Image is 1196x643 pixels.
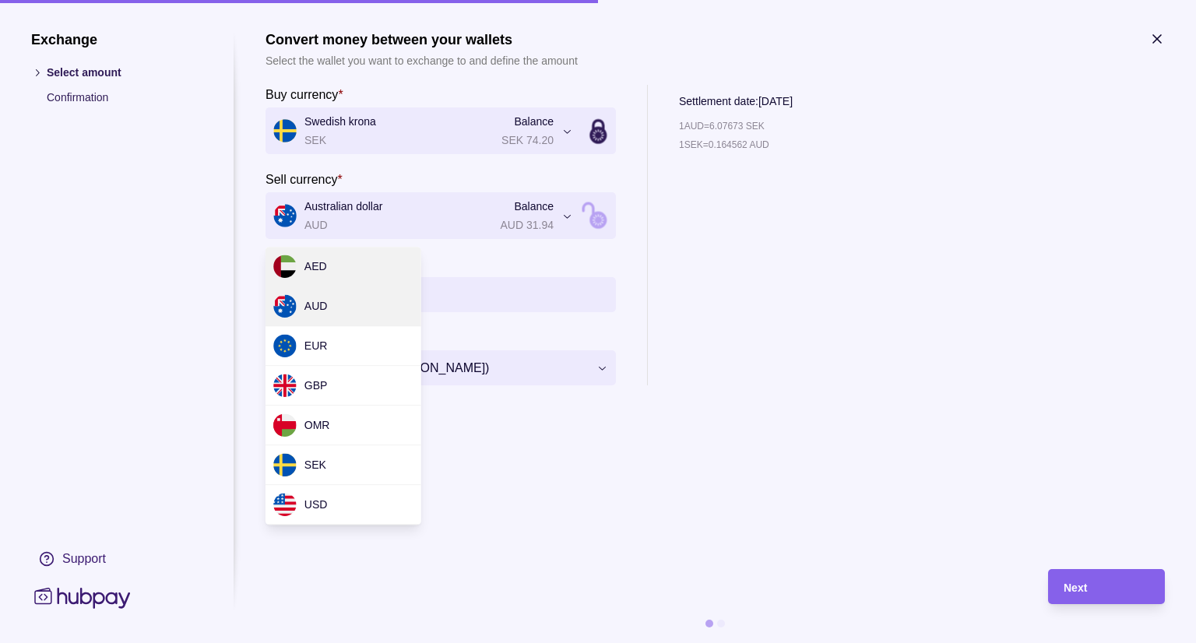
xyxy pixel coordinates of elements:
[304,459,326,471] span: SEK
[304,300,328,312] span: AUD
[273,334,297,357] img: eu
[273,493,297,516] img: us
[304,339,328,352] span: EUR
[273,453,297,476] img: se
[273,413,297,437] img: om
[273,255,297,278] img: ae
[273,374,297,397] img: gb
[304,498,328,511] span: USD
[304,379,328,392] span: GBP
[304,419,330,431] span: OMR
[273,294,297,318] img: au
[304,260,327,272] span: AED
